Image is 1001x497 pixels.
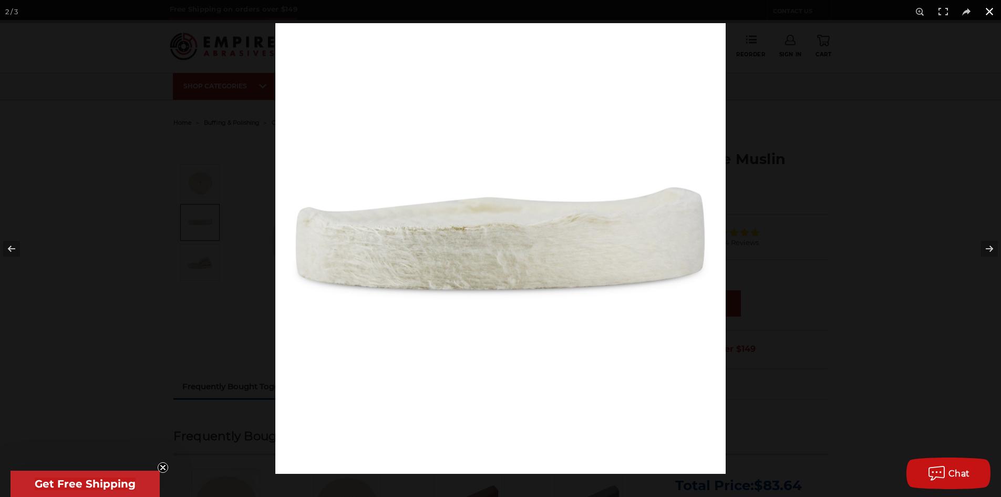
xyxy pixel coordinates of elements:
img: loose-muslin-buff-60-ply__61416.1665679774.jpg [275,23,726,474]
button: Close teaser [158,462,168,473]
button: Chat [906,458,990,489]
div: Get Free ShippingClose teaser [11,471,160,497]
button: Next (arrow right) [964,222,1001,275]
span: Get Free Shipping [35,478,136,490]
span: Chat [948,469,970,479]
